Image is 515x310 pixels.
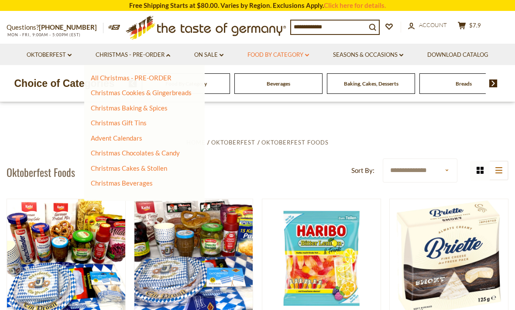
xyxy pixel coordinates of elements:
a: Advent Calendars [91,134,142,142]
a: Account [408,21,447,30]
span: Account [419,21,447,28]
a: On Sale [194,50,223,60]
a: Breads [456,80,472,87]
img: next arrow [489,79,498,87]
a: Oktoberfest [211,139,255,146]
h1: Oktoberfest Foods [7,165,75,179]
a: Christmas Chocolates & Candy [91,149,180,157]
button: $7.9 [456,21,482,32]
a: Food By Category [247,50,309,60]
a: Download Catalog [427,50,488,60]
p: Questions? [7,22,103,33]
a: Christmas Baking & Spices [91,104,168,112]
a: Food By Category [165,80,207,87]
a: Christmas - PRE-ORDER [96,50,170,60]
a: Christmas Cookies & Gingerbreads [91,89,192,96]
a: Beverages [267,80,290,87]
a: [PHONE_NUMBER] [39,23,97,31]
a: Christmas Cakes & Stollen [91,164,167,172]
a: Oktoberfest [27,50,72,60]
a: Christmas Gift Tins [91,119,147,127]
a: Click here for details. [324,1,386,9]
a: Baking, Cakes, Desserts [344,80,398,87]
label: Sort By: [351,165,374,176]
a: Christmas Beverages [91,179,153,187]
a: Seasons & Occasions [333,50,403,60]
a: All Christmas - PRE-ORDER [91,74,172,82]
span: MON - FRI, 9:00AM - 5:00PM (EST) [7,32,81,37]
a: Oktoberfest Foods [261,139,329,146]
span: $7.9 [469,22,481,29]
